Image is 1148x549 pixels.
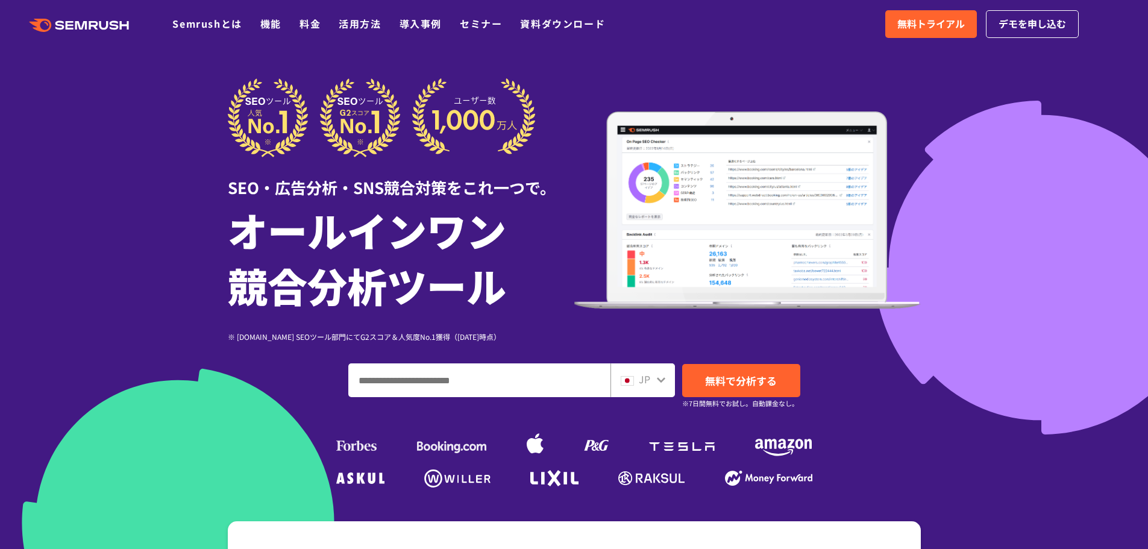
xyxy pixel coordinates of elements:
a: セミナー [460,16,502,31]
small: ※7日間無料でお試し。自動課金なし。 [682,398,798,409]
a: 機能 [260,16,281,31]
span: デモを申し込む [999,16,1066,32]
a: 無料で分析する [682,364,800,397]
a: デモを申し込む [986,10,1079,38]
div: SEO・広告分析・SNS競合対策をこれ一つで。 [228,157,574,199]
span: 無料で分析する [705,373,777,388]
a: 資料ダウンロード [520,16,605,31]
span: 無料トライアル [897,16,965,32]
h1: オールインワン 競合分析ツール [228,202,574,313]
a: 無料トライアル [885,10,977,38]
span: JP [639,372,650,386]
a: 活用方法 [339,16,381,31]
input: ドメイン、キーワードまたはURLを入力してください [349,364,610,397]
div: ※ [DOMAIN_NAME] SEOツール部門にてG2スコア＆人気度No.1獲得（[DATE]時点） [228,331,574,342]
a: Semrushとは [172,16,242,31]
a: 導入事例 [400,16,442,31]
a: 料金 [300,16,321,31]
